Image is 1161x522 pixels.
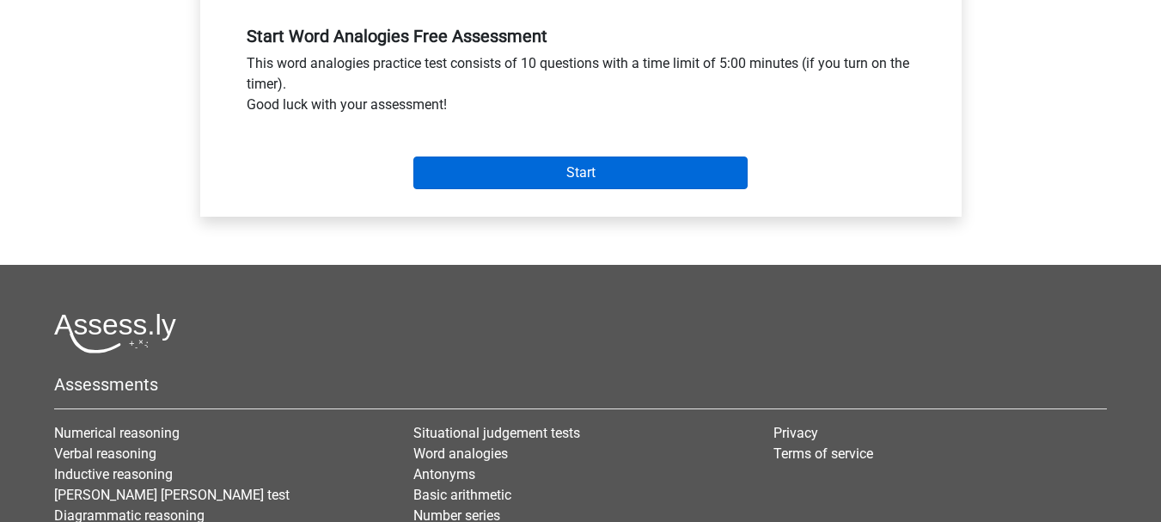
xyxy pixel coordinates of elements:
[247,26,915,46] h5: Start Word Analogies Free Assessment
[54,374,1107,395] h5: Assessments
[413,157,748,189] input: Start
[234,53,928,122] div: This word analogies practice test consists of 10 questions with a time limit of 5:00 minutes (if ...
[54,487,290,503] a: [PERSON_NAME] [PERSON_NAME] test
[413,466,475,482] a: Antonyms
[54,313,176,353] img: Assessly logo
[413,445,508,462] a: Word analogies
[54,445,156,462] a: Verbal reasoning
[773,425,818,441] a: Privacy
[413,425,580,441] a: Situational judgement tests
[773,445,873,462] a: Terms of service
[54,425,180,441] a: Numerical reasoning
[54,466,173,482] a: Inductive reasoning
[413,487,511,503] a: Basic arithmetic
